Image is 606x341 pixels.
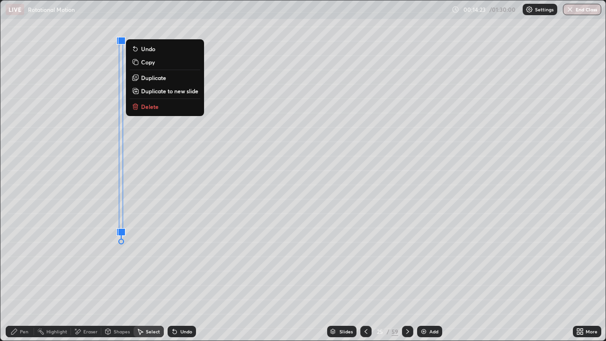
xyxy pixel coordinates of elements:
[586,329,597,334] div: More
[20,329,28,334] div: Pen
[375,329,385,334] div: 25
[130,43,200,54] button: Undo
[28,6,75,13] p: Rotational Motion
[141,103,159,110] p: Delete
[420,328,428,335] img: add-slide-button
[180,329,192,334] div: Undo
[141,45,155,53] p: Undo
[429,329,438,334] div: Add
[130,101,200,112] button: Delete
[392,327,398,336] div: 59
[566,6,574,13] img: end-class-cross
[114,329,130,334] div: Shapes
[9,6,21,13] p: LIVE
[83,329,98,334] div: Eraser
[130,85,200,97] button: Duplicate to new slide
[387,329,390,334] div: /
[130,56,200,68] button: Copy
[141,87,198,95] p: Duplicate to new slide
[526,6,533,13] img: class-settings-icons
[563,4,601,15] button: End Class
[130,72,200,83] button: Duplicate
[535,7,553,12] p: Settings
[339,329,353,334] div: Slides
[141,58,155,66] p: Copy
[141,74,166,81] p: Duplicate
[146,329,160,334] div: Select
[46,329,67,334] div: Highlight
